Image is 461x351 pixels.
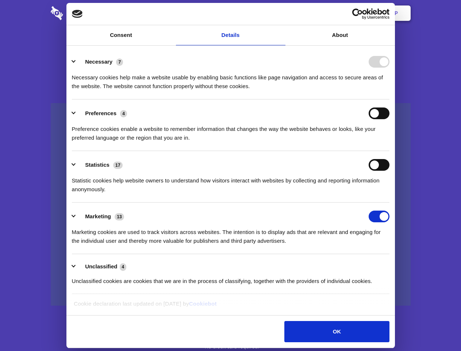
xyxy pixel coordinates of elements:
button: Necessary (7) [72,56,128,68]
a: Cookiebot [189,301,217,307]
label: Necessary [85,58,112,65]
a: Login [331,2,363,24]
a: Usercentrics Cookiebot - opens in a new window [326,8,389,19]
span: 17 [113,162,123,169]
iframe: Drift Widget Chat Controller [424,314,452,342]
div: Unclassified cookies are cookies that we are in the process of classifying, together with the pro... [72,271,389,286]
label: Marketing [85,213,111,219]
label: Preferences [85,110,116,116]
button: Unclassified (4) [72,262,131,271]
button: OK [284,321,389,342]
h1: Eliminate Slack Data Loss. [51,33,411,59]
div: Necessary cookies help make a website usable by enabling basic functions like page navigation and... [72,68,389,91]
img: logo-wordmark-white-trans-d4663122ce5f474addd5e946df7df03e33cb6a1c49d2221995e7729f52c070b2.svg [51,6,113,20]
button: Marketing (13) [72,211,129,222]
h4: Auto-redaction of sensitive data, encrypted data sharing and self-destructing private chats. Shar... [51,67,411,91]
a: Details [176,25,285,45]
span: 4 [120,110,127,117]
label: Statistics [85,162,110,168]
span: 4 [120,263,127,271]
div: Preference cookies enable a website to remember information that changes the way the website beha... [72,119,389,142]
div: Cookie declaration last updated on [DATE] by [68,299,393,314]
button: Preferences (4) [72,107,132,119]
a: Wistia video thumbnail [51,103,411,306]
a: About [285,25,395,45]
div: Marketing cookies are used to track visitors across websites. The intention is to display ads tha... [72,222,389,245]
div: Statistic cookies help website owners to understand how visitors interact with websites by collec... [72,171,389,194]
button: Statistics (17) [72,159,127,171]
a: Consent [66,25,176,45]
span: 7 [116,58,123,66]
span: 13 [115,213,124,220]
img: logo [72,10,83,18]
a: Pricing [214,2,246,24]
a: Contact [296,2,330,24]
